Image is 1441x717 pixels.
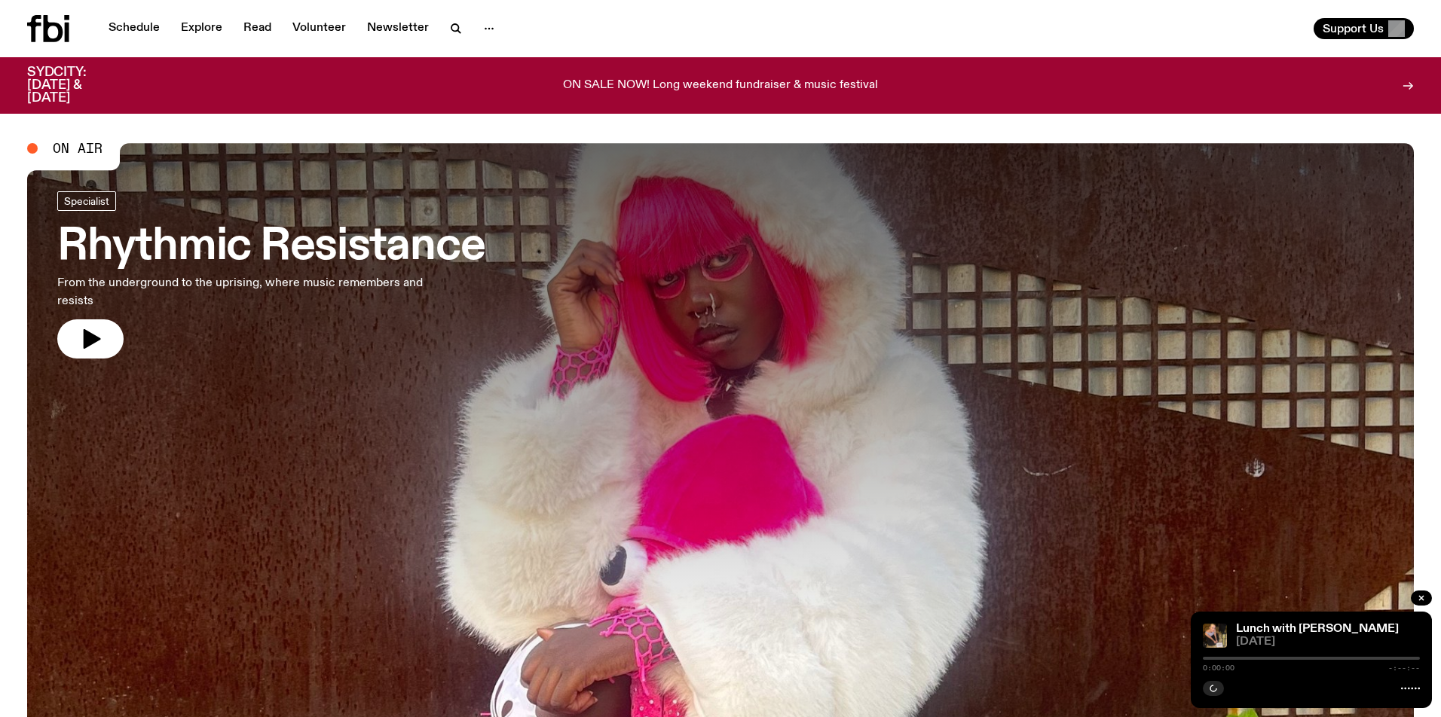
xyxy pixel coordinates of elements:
[57,274,443,310] p: From the underground to the uprising, where music remembers and resists
[172,18,231,39] a: Explore
[234,18,280,39] a: Read
[1236,636,1420,648] span: [DATE]
[1388,664,1420,672] span: -:--:--
[1203,664,1234,672] span: 0:00:00
[64,195,109,206] span: Specialist
[57,226,485,268] h3: Rhythmic Resistance
[1236,623,1399,635] a: Lunch with [PERSON_NAME]
[358,18,438,39] a: Newsletter
[1314,18,1414,39] button: Support Us
[99,18,169,39] a: Schedule
[27,66,124,105] h3: SYDCITY: [DATE] & [DATE]
[57,191,485,358] a: Rhythmic ResistanceFrom the underground to the uprising, where music remembers and resists
[1203,624,1227,648] img: SLC lunch cover
[1323,22,1384,35] span: Support Us
[283,18,355,39] a: Volunteer
[57,191,116,211] a: Specialist
[563,79,878,93] p: ON SALE NOW! Long weekend fundraiser & music festival
[53,142,102,155] span: On Air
